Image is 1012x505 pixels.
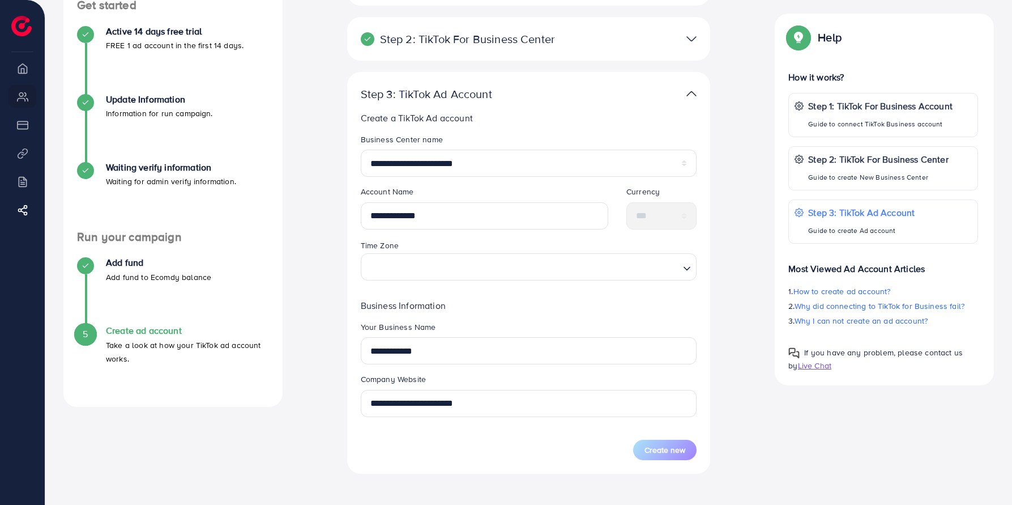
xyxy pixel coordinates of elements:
[788,253,978,275] p: Most Viewed Ad Account Articles
[106,39,244,52] p: FREE 1 ad account in the first 14 days.
[63,162,283,230] li: Waiting verify information
[795,300,965,312] span: Why did connecting to TikTok for Business fail?
[63,26,283,94] li: Active 14 days free trial
[361,87,579,101] p: Step 3: TikTok Ad Account
[361,186,608,202] legend: Account Name
[964,454,1004,496] iframe: Chat
[798,360,831,371] span: Live Chat
[818,31,842,44] p: Help
[63,325,283,393] li: Create ad account
[361,240,399,251] label: Time Zone
[686,31,697,47] img: TikTok partner
[808,206,915,219] p: Step 3: TikTok Ad Account
[63,94,283,162] li: Update Information
[808,99,953,113] p: Step 1: TikTok For Business Account
[11,16,32,36] img: logo
[106,26,244,37] h4: Active 14 days free trial
[361,253,697,281] div: Search for option
[361,374,697,389] legend: Company Website
[106,325,269,336] h4: Create ad account
[361,32,579,46] p: Step 2: TikTok For Business Center
[626,186,697,202] legend: Currency
[788,314,978,328] p: 3.
[83,328,88,341] span: 5
[106,338,269,366] p: Take a look at how your TikTok ad account works.
[361,321,697,337] legend: Your Business Name
[106,107,213,120] p: Information for run campaign.
[808,224,915,237] p: Guide to create Ad account
[808,152,948,166] p: Step 2: TikTok For Business Center
[793,286,891,297] span: How to create ad account?
[788,70,978,84] p: How it works?
[795,315,928,326] span: Why I can not create an ad account?
[633,440,697,460] button: Create new
[106,162,236,173] h4: Waiting verify information
[106,270,211,284] p: Add fund to Ecomdy balance
[361,299,697,312] p: Business Information
[788,347,963,371] span: If you have any problem, please contact us by
[788,27,809,48] img: Popup guide
[63,257,283,325] li: Add fund
[106,94,213,105] h4: Update Information
[366,257,679,278] input: Search for option
[808,171,948,184] p: Guide to create New Business Center
[361,111,697,125] p: Create a TikTok Ad account
[361,134,697,150] legend: Business Center name
[106,257,211,268] h4: Add fund
[808,117,953,131] p: Guide to connect TikTok Business account
[788,299,978,313] p: 2.
[644,444,685,456] span: Create new
[686,86,697,102] img: TikTok partner
[106,175,236,188] p: Waiting for admin verify information.
[63,230,283,244] h4: Run your campaign
[788,285,978,298] p: 1.
[788,347,800,359] img: Popup guide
